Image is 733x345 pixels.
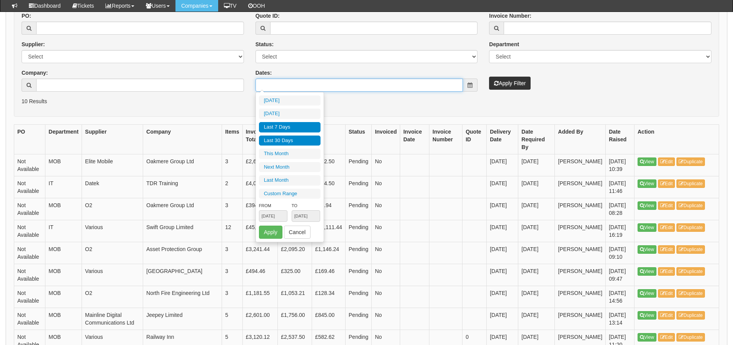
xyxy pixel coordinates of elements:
td: Pending [346,242,372,264]
td: £1,053.21 [278,286,312,308]
td: Datek [82,176,143,198]
th: Status [346,124,372,154]
th: Supplier [82,124,143,154]
td: Various [82,220,143,242]
td: £2,095.20 [278,242,312,264]
a: Edit [658,201,675,210]
th: Invoice Total [242,124,278,154]
td: 3 [222,242,243,264]
a: Edit [658,289,675,298]
td: [DATE] [487,220,518,242]
td: £4,036.50 [242,176,278,198]
th: Items [222,124,243,154]
td: No [372,286,400,308]
td: [PERSON_NAME] [555,286,606,308]
th: Invoiced [372,124,400,154]
li: [DATE] [259,95,321,106]
label: Company: [22,69,48,77]
a: Edit [658,311,675,320]
label: To [292,202,320,209]
a: View [638,267,656,276]
td: IT [45,176,82,198]
td: [DATE] 08:28 [606,198,634,220]
td: [DATE] [518,286,555,308]
th: Company [143,124,222,154]
button: Apply [259,226,282,239]
td: [DATE] [518,198,555,220]
th: Department [45,124,82,154]
td: £28,111.44 [312,220,345,242]
a: Edit [658,245,675,254]
a: View [638,157,656,166]
td: MOB [45,308,82,330]
label: From [259,202,287,209]
td: Pending [346,220,372,242]
td: [DATE] [487,242,518,264]
td: Jeepey Limited [143,308,222,330]
td: 3 [222,154,243,176]
td: Pending [346,264,372,286]
td: £172.50 [312,154,345,176]
a: Duplicate [676,245,705,254]
td: £494.46 [242,264,278,286]
td: Not Available [14,242,45,264]
td: £78.94 [312,198,345,220]
th: Added By [555,124,606,154]
td: No [372,264,400,286]
td: Pending [346,286,372,308]
td: [DATE] [518,264,555,286]
td: Various [82,264,143,286]
td: [DATE] [518,242,555,264]
td: [PERSON_NAME] [555,154,606,176]
td: No [372,154,400,176]
li: [DATE] [259,109,321,119]
td: £3,241.44 [242,242,278,264]
button: Apply Filter [489,77,531,90]
li: Last Month [259,175,321,186]
p: 10 Results [22,97,711,105]
td: MOB [45,154,82,176]
td: £1,181.55 [242,286,278,308]
a: View [638,333,656,342]
td: Oakmere Group Ltd [143,198,222,220]
td: £2,690.50 [242,154,278,176]
td: MOB [45,242,82,264]
th: Invoice Date [400,124,429,154]
td: [DATE] 14:56 [606,286,634,308]
td: Not Available [14,286,45,308]
td: O2 [82,242,143,264]
th: GP [312,124,345,154]
td: No [372,242,400,264]
label: Department [489,40,519,48]
td: £1,146.24 [312,242,345,264]
td: [PERSON_NAME] [555,308,606,330]
td: Elite Mobile [82,154,143,176]
label: Dates: [255,69,272,77]
th: PO [14,124,45,154]
td: [DATE] [518,308,555,330]
td: [DATE] [487,154,518,176]
a: Duplicate [676,157,705,166]
td: Not Available [14,176,45,198]
td: 5 [222,308,243,330]
td: [DATE] [487,264,518,286]
td: No [372,220,400,242]
td: Asset Protection Group [143,242,222,264]
a: Duplicate [676,201,705,210]
a: View [638,289,656,298]
label: Status: [255,40,274,48]
a: View [638,311,656,320]
a: View [638,223,656,232]
td: [DATE] 09:10 [606,242,634,264]
li: Last 7 Days [259,122,321,132]
a: View [638,201,656,210]
label: PO: [22,12,31,20]
th: Date Required By [518,124,555,154]
a: Duplicate [676,333,705,342]
td: MOB [45,264,82,286]
td: Not Available [14,264,45,286]
td: [DATE] 11:46 [606,176,634,198]
label: Supplier: [22,40,45,48]
td: £364.50 [312,176,345,198]
a: Duplicate [676,311,705,320]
